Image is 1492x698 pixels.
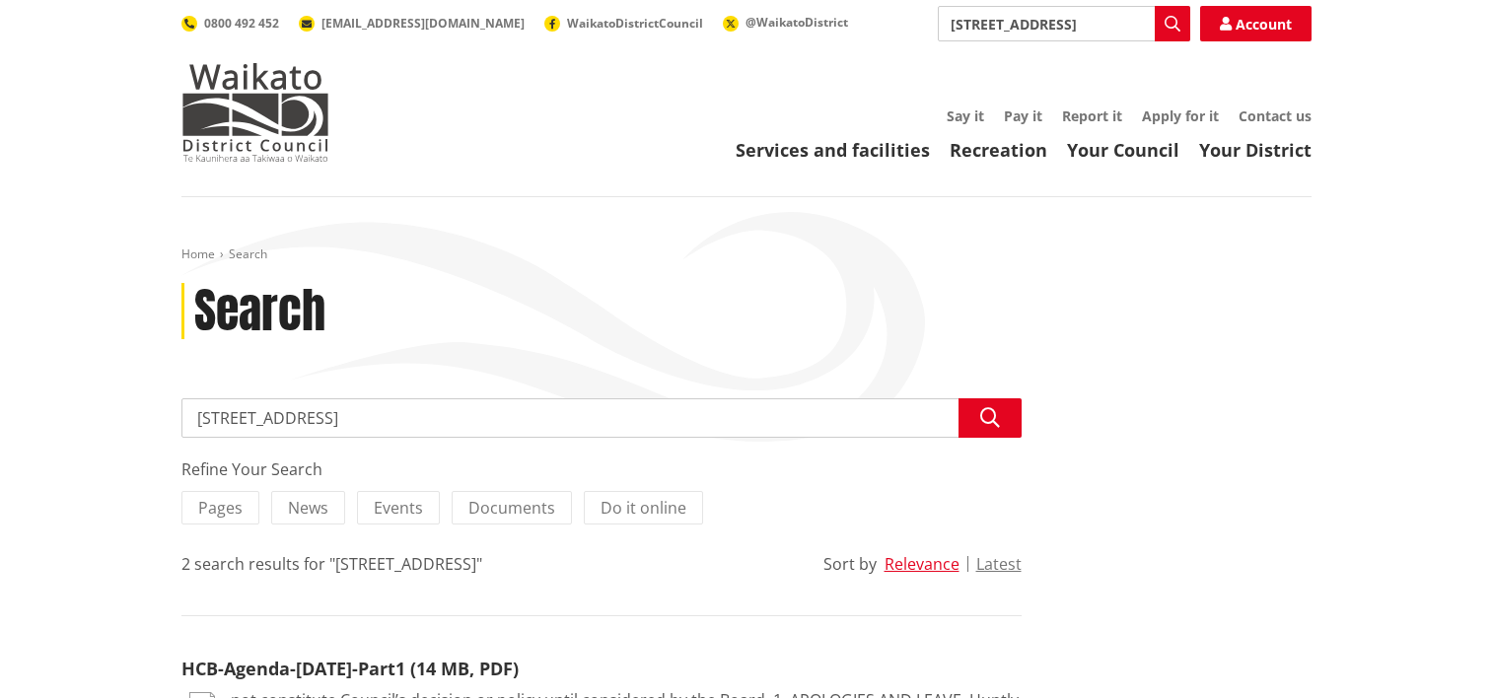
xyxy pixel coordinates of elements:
[194,283,325,340] h1: Search
[1200,6,1312,41] a: Account
[1239,106,1312,125] a: Contact us
[567,15,703,32] span: WaikatoDistrictCouncil
[181,657,519,680] a: HCB-Agenda-[DATE]-Part1 (14 MB, PDF)
[746,14,848,31] span: @WaikatoDistrict
[938,6,1190,41] input: Search input
[950,138,1047,162] a: Recreation
[885,555,959,573] button: Relevance
[1062,106,1122,125] a: Report it
[736,138,930,162] a: Services and facilities
[823,552,877,576] div: Sort by
[181,63,329,162] img: Waikato District Council - Te Kaunihera aa Takiwaa o Waikato
[181,15,279,32] a: 0800 492 452
[544,15,703,32] a: WaikatoDistrictCouncil
[947,106,984,125] a: Say it
[181,457,1022,481] div: Refine Your Search
[1067,138,1179,162] a: Your Council
[601,497,686,519] span: Do it online
[181,552,482,576] div: 2 search results for "[STREET_ADDRESS]"
[468,497,555,519] span: Documents
[374,497,423,519] span: Events
[976,555,1022,573] button: Latest
[229,245,267,262] span: Search
[299,15,525,32] a: [EMAIL_ADDRESS][DOMAIN_NAME]
[723,14,848,31] a: @WaikatoDistrict
[1142,106,1219,125] a: Apply for it
[321,15,525,32] span: [EMAIL_ADDRESS][DOMAIN_NAME]
[181,245,215,262] a: Home
[198,497,243,519] span: Pages
[181,398,1022,438] input: Search input
[204,15,279,32] span: 0800 492 452
[1199,138,1312,162] a: Your District
[181,246,1312,263] nav: breadcrumb
[288,497,328,519] span: News
[1004,106,1042,125] a: Pay it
